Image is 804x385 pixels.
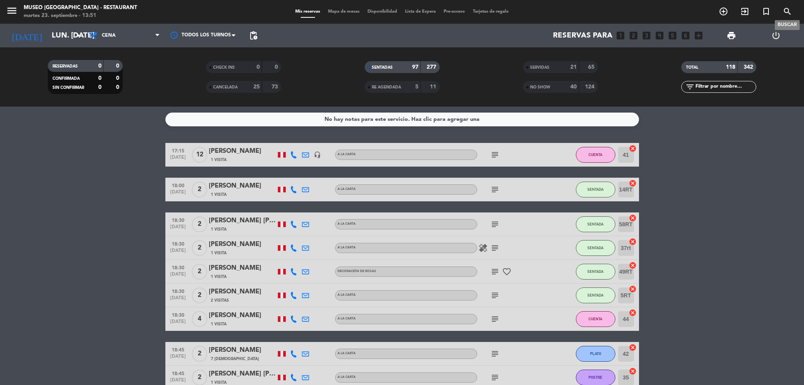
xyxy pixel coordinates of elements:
[667,30,678,41] i: looks_5
[490,314,500,324] i: subject
[168,272,188,281] span: [DATE]
[629,238,637,246] i: cancel
[291,9,324,14] span: Mis reservas
[192,264,207,280] span: 2
[168,146,188,155] span: 17:15
[168,354,188,363] span: [DATE]
[587,293,603,297] span: SENTADA
[209,181,276,191] div: [PERSON_NAME]
[52,77,80,81] span: CONFIRMADA
[680,30,691,41] i: looks_6
[275,64,279,70] strong: 0
[576,311,615,327] button: CUENTA
[654,30,665,41] i: looks_4
[401,9,440,14] span: Lista de Espera
[576,240,615,256] button: SENTADA
[590,351,601,356] span: PLATO
[98,75,101,81] strong: 0
[168,295,188,304] span: [DATE]
[761,7,771,16] i: turned_in_not
[364,9,401,14] span: Disponibilidad
[6,5,18,17] i: menu
[615,30,626,41] i: looks_one
[775,20,800,30] div: BUSCAR
[168,224,188,233] span: [DATE]
[628,30,639,41] i: looks_two
[372,66,393,69] span: SENTADAS
[168,310,188,319] span: 18:30
[209,345,276,355] div: [PERSON_NAME]
[249,31,258,40] span: pending_actions
[576,264,615,280] button: SENTADA
[570,84,577,90] strong: 40
[337,222,356,225] span: A la carta
[587,269,603,274] span: SENTADA
[337,270,376,273] span: Decoración de rosas
[314,151,321,158] i: headset_mic
[570,64,577,70] strong: 21
[629,214,637,222] i: cancel
[272,84,279,90] strong: 73
[209,369,276,379] div: [PERSON_NAME] [PERSON_NAME]
[192,182,207,197] span: 2
[52,86,84,90] span: SIN CONFIRMAR
[209,239,276,250] div: [PERSON_NAME]
[469,9,513,14] span: Tarjetas de regalo
[253,84,260,90] strong: 25
[530,66,549,69] span: SERVIDAS
[337,376,356,379] span: A la carta
[168,180,188,190] span: 18:00
[553,31,613,40] span: Reservas para
[502,267,512,276] i: favorite_border
[213,85,238,89] span: CANCELADA
[695,83,756,91] input: Filtrar por nombre...
[211,226,227,233] span: 1 Visita
[337,317,356,320] span: A la carta
[211,250,227,256] span: 1 Visita
[337,188,356,191] span: A la carta
[168,319,188,328] span: [DATE]
[52,64,78,68] span: RESERVADAS
[372,85,401,89] span: RE AGENDADA
[719,7,728,16] i: add_circle_outline
[587,222,603,226] span: SENTADA
[209,216,276,226] div: [PERSON_NAME] [PERSON_NAME]
[24,12,137,20] div: martes 23. septiembre - 13:51
[587,246,603,250] span: SENTADA
[102,33,116,38] span: Cena
[490,373,500,382] i: subject
[168,215,188,224] span: 18:30
[168,239,188,248] span: 18:30
[753,24,798,47] div: LOG OUT
[490,243,500,253] i: subject
[337,246,356,249] span: A la carta
[686,66,698,69] span: TOTAL
[211,192,227,198] span: 1 Visita
[576,346,615,362] button: PLATO
[211,297,229,304] span: 2 Visitas
[213,66,235,69] span: CHECK INS
[490,291,500,300] i: subject
[629,309,637,317] i: cancel
[415,84,418,90] strong: 5
[73,31,83,40] i: arrow_drop_down
[211,157,227,163] span: 1 Visita
[6,27,48,44] i: [DATE]
[192,147,207,163] span: 12
[588,317,602,321] span: CUENTA
[168,286,188,295] span: 18:30
[576,182,615,197] button: SENTADA
[685,82,695,92] i: filter_list
[98,85,101,90] strong: 0
[629,179,637,187] i: cancel
[209,146,276,156] div: [PERSON_NAME]
[168,190,188,199] span: [DATE]
[771,31,781,40] i: power_settings_new
[98,63,101,69] strong: 0
[168,155,188,164] span: [DATE]
[324,115,480,124] div: No hay notas para este servicio. Haz clic para agregar una
[629,261,637,269] i: cancel
[192,346,207,362] span: 2
[629,285,637,293] i: cancel
[783,7,792,16] i: search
